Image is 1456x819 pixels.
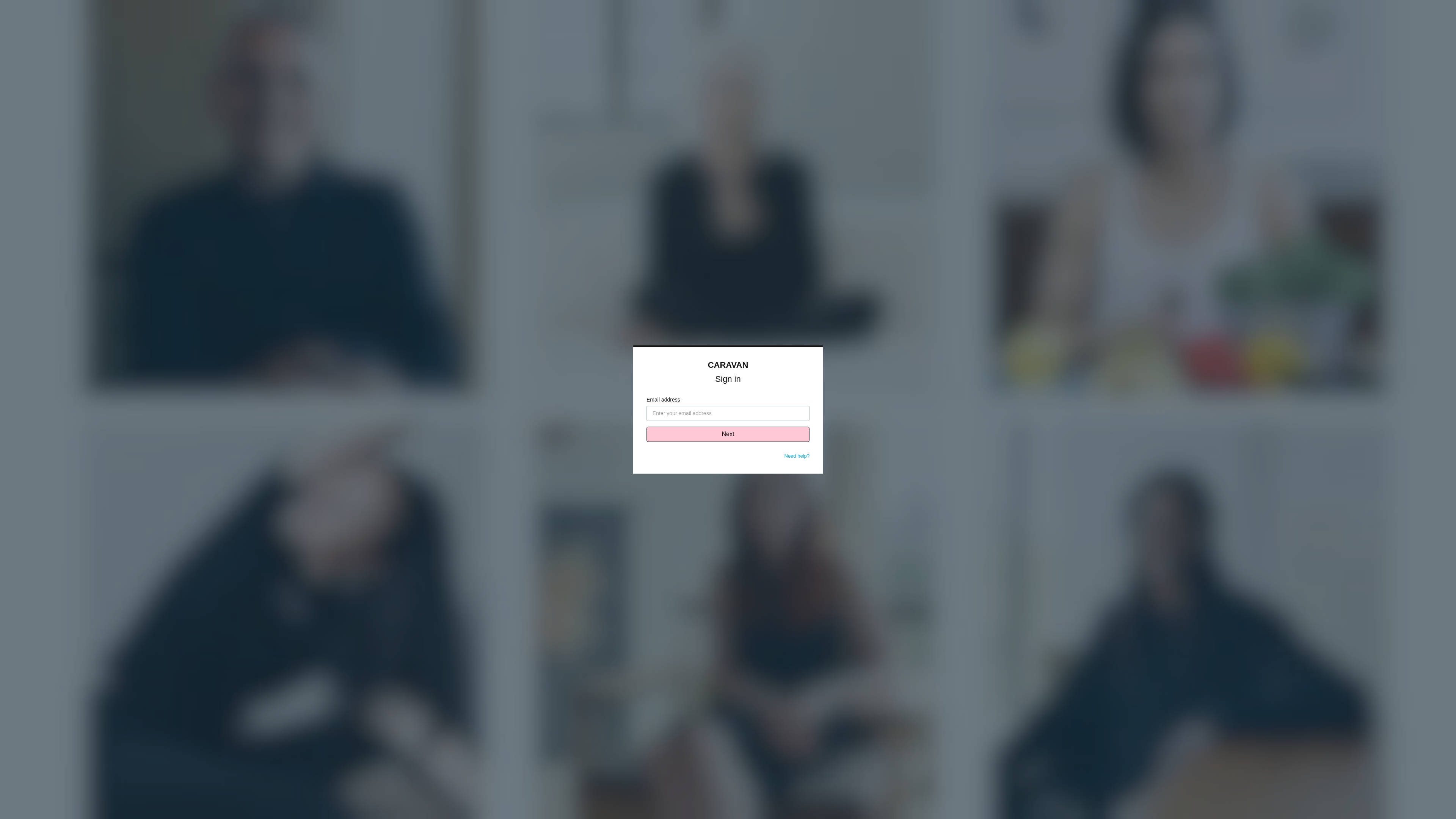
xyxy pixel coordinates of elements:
h1: Sign in [646,376,810,383]
button: Next [646,427,810,442]
a: Need help? [784,453,810,459]
a: CARAVAN [708,360,748,370]
label: Email address [646,396,810,404]
input: Enter your email address [646,406,810,421]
